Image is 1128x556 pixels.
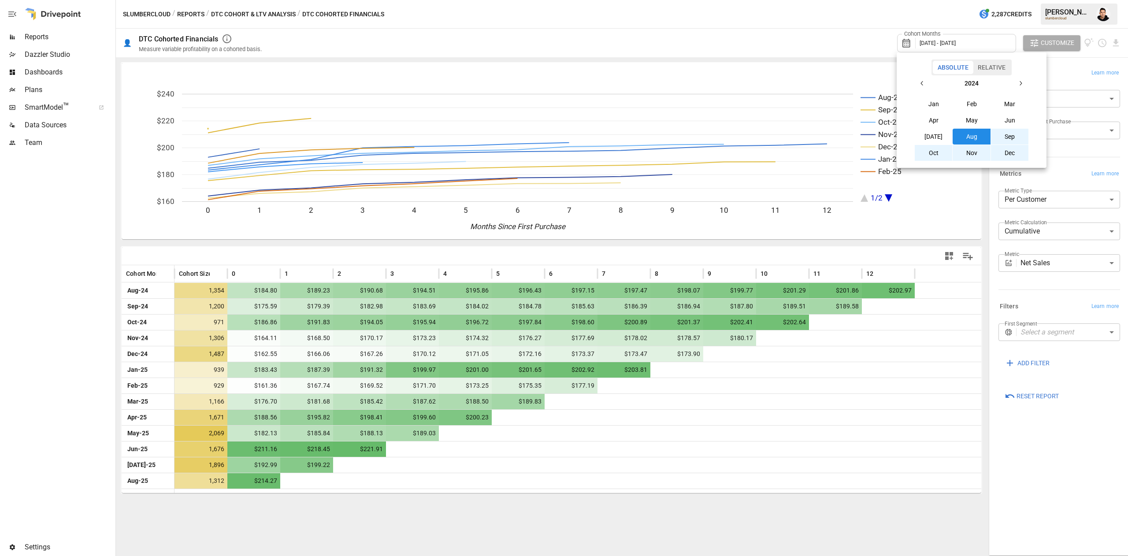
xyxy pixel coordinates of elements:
[915,112,953,128] button: Apr
[933,61,973,74] button: Absolute
[991,112,1029,128] button: Jun
[930,75,1013,91] button: 2024
[973,61,1010,74] button: Relative
[953,96,991,112] button: Feb
[915,129,953,145] button: [DATE]
[915,96,953,112] button: Jan
[915,145,953,161] button: Oct
[991,96,1029,112] button: Mar
[953,129,991,145] button: Aug
[991,129,1029,145] button: Sep
[953,112,991,128] button: May
[991,145,1029,161] button: Dec
[953,145,991,161] button: Nov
